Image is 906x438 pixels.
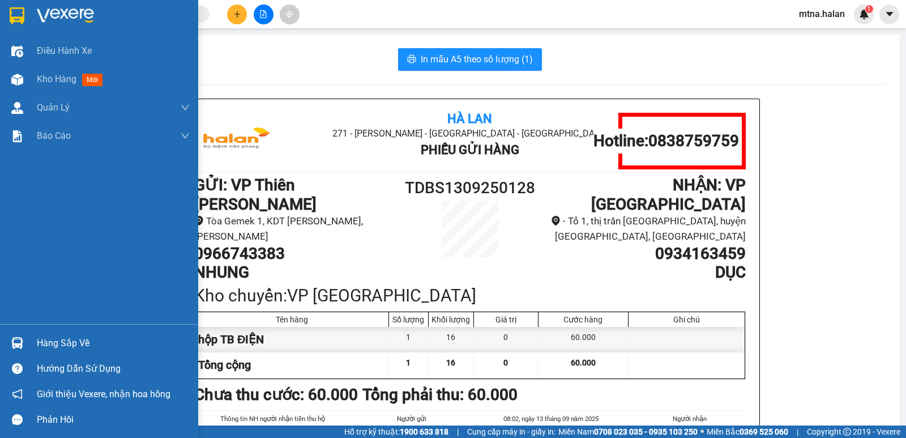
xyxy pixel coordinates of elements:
h1: NHUNG [194,263,401,282]
div: Hướng dẫn sử dụng [37,360,190,377]
b: Tổng phải thu: 60.000 [362,385,518,404]
div: hộp TB ĐIỆN [195,327,389,352]
span: | [457,426,459,438]
strong: 0369 525 060 [740,427,788,436]
span: question-circle [12,363,23,374]
span: Quản Lý [37,100,70,114]
div: Giá trị [477,315,535,324]
span: Hỗ trợ kỹ thuật: [344,426,448,438]
div: Phản hồi [37,411,190,428]
li: Người gửi [356,414,468,424]
img: logo-vxr [10,7,24,24]
h1: DỤC [539,263,746,282]
img: warehouse-icon [11,45,23,57]
div: 0 [474,327,539,352]
b: Hà Lan [447,112,492,126]
span: Miền Bắc [707,426,788,438]
img: warehouse-icon [11,74,23,86]
span: mtna.halan [790,7,854,21]
button: file-add [254,5,273,24]
li: - Tổ 1, thị trấn [GEOGRAPHIC_DATA], huyện [GEOGRAPHIC_DATA], [GEOGRAPHIC_DATA] [539,214,746,244]
b: Chưa thu cước : 60.000 [194,385,358,404]
span: 1 [406,358,411,367]
span: Cung cấp máy in - giấy in: [467,426,555,438]
span: In mẫu A5 theo số lượng (1) [421,52,533,66]
li: Tòa Gemek 1, KDT [PERSON_NAME], [PERSON_NAME] [194,214,401,244]
div: Cước hàng [541,315,625,324]
span: 1 [867,5,871,13]
h1: TDBS1309250128 [401,176,539,201]
span: printer [407,54,416,65]
span: Báo cáo [37,129,71,143]
span: copyright [843,428,851,436]
span: down [181,103,190,112]
sup: 1 [865,5,873,13]
strong: 1900 633 818 [400,427,448,436]
h1: 0934163459 [539,244,746,263]
i: (Kí và ghi rõ họ tên) [661,425,718,433]
b: NHẬN : VP [GEOGRAPHIC_DATA] [591,176,746,214]
li: NV nhận hàng [495,424,607,434]
img: icon-new-feature [859,9,869,19]
span: notification [12,389,23,399]
span: Giới thiệu Vexere, nhận hoa hồng [37,387,170,401]
span: aim [285,10,293,18]
div: 1 [389,327,429,352]
span: message [12,414,23,425]
img: warehouse-icon [11,102,23,114]
button: printerIn mẫu A5 theo số lượng (1) [398,48,542,71]
span: file-add [259,10,267,18]
li: 08:02, ngày 13 tháng 09 năm 2025 [495,414,607,424]
span: Miền Nam [558,426,698,438]
img: solution-icon [11,130,23,142]
span: mới [82,74,102,86]
li: 271 - [PERSON_NAME] - [GEOGRAPHIC_DATA] - [GEOGRAPHIC_DATA] [286,126,653,141]
div: Ghi chú [631,315,742,324]
span: caret-down [884,9,895,19]
span: | [797,426,798,438]
div: Số lượng [392,315,425,324]
span: down [181,131,190,141]
strong: 0708 023 035 - 0935 103 250 [594,427,698,436]
div: 60.000 [539,327,629,352]
span: 16 [446,358,455,367]
button: plus [227,5,247,24]
button: aim [280,5,300,24]
h1: Hotline: 0838759759 [593,131,739,151]
div: Kho chuyển: VP [GEOGRAPHIC_DATA] [194,282,746,309]
b: GỬI : VP Thiên [PERSON_NAME] [194,176,317,214]
span: ⚪️ [700,430,704,434]
span: Tổng cộng [198,358,251,372]
li: Người nhận [634,414,746,424]
button: caret-down [879,5,899,24]
span: 60.000 [571,358,596,367]
img: warehouse-icon [11,337,23,349]
span: environment [194,216,204,226]
div: Tên hàng [198,315,386,324]
span: plus [233,10,241,18]
div: 16 [429,327,474,352]
span: Điều hành xe [37,44,92,58]
img: logo.jpg [194,113,279,169]
div: Khối lượng [431,315,471,324]
span: 0 [503,358,508,367]
b: Phiếu Gửi Hàng [421,143,519,157]
div: Hàng sắp về [37,335,190,352]
li: 271 - [PERSON_NAME] - [GEOGRAPHIC_DATA] - [GEOGRAPHIC_DATA] [106,28,473,42]
b: GỬI : VP Thiên [PERSON_NAME] [14,77,136,115]
span: environment [551,216,561,226]
span: Kho hàng [37,74,76,84]
h1: 0966743383 [194,244,401,263]
img: logo.jpg [14,14,99,71]
li: Thông tin NH người nhận tiền thu hộ [217,414,329,424]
